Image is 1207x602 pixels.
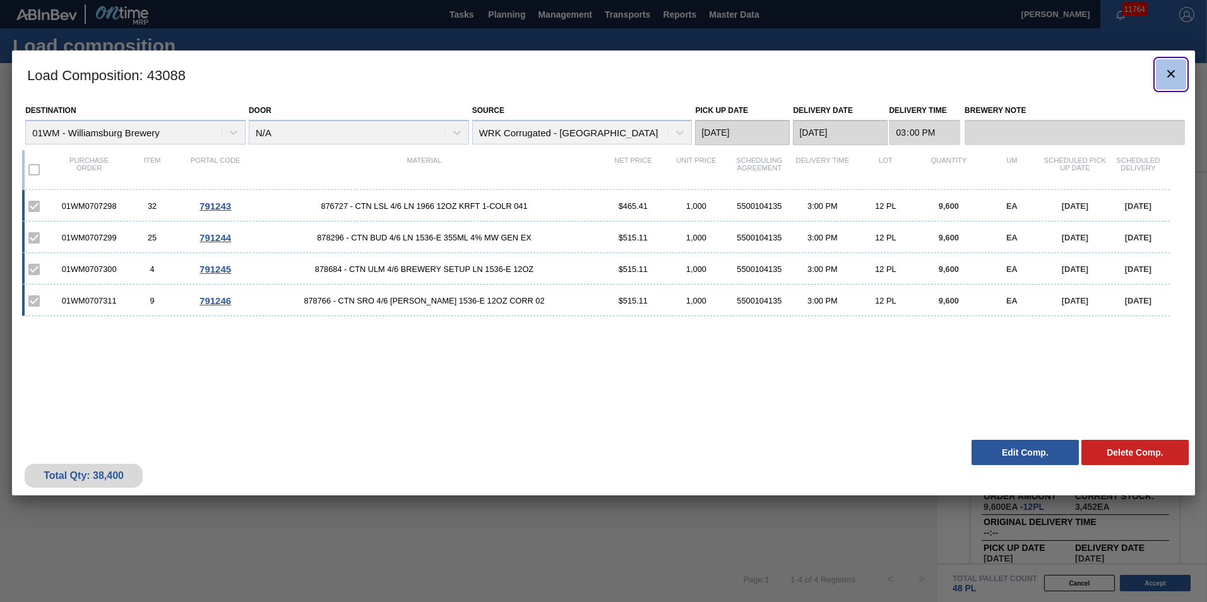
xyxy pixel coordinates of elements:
label: Door [249,106,271,115]
div: 12 PL [854,264,917,274]
div: 5500104135 [728,264,791,274]
div: 12 PL [854,296,917,305]
span: EA [1006,296,1018,305]
label: Source [472,106,504,115]
div: Unit Price [665,156,728,183]
span: 791246 [199,295,231,306]
span: [DATE] [1062,264,1088,274]
span: 9,600 [939,233,959,242]
div: Scheduled Delivery [1107,156,1170,183]
div: 01WM0707299 [57,233,121,242]
div: $515.11 [602,233,665,242]
div: 3:00 PM [791,233,854,242]
div: 3:00 PM [791,296,854,305]
div: $515.11 [602,296,665,305]
div: 12 PL [854,201,917,211]
span: 876727 - CTN LSL 4/6 LN 1966 12OZ KRFT 1-COLR 041 [247,201,602,211]
div: Scheduling Agreement [728,156,791,183]
label: Brewery Note [965,102,1185,120]
div: $515.11 [602,264,665,274]
span: 9,600 [939,264,959,274]
span: 9,600 [939,296,959,305]
div: 01WM0707298 [57,201,121,211]
div: 01WM0707311 [57,296,121,305]
div: 1,000 [665,264,728,274]
input: mm/dd/yyyy [695,120,790,145]
div: Go to Order [184,295,247,306]
div: UM [980,156,1043,183]
span: [DATE] [1062,296,1088,305]
span: 791245 [199,264,231,274]
div: Go to Order [184,264,247,274]
div: 3:00 PM [791,264,854,274]
div: Go to Order [184,232,247,243]
div: 32 [121,201,184,211]
div: 25 [121,233,184,242]
input: mm/dd/yyyy [793,120,888,145]
span: EA [1006,233,1018,242]
span: [DATE] [1125,296,1151,305]
span: [DATE] [1125,201,1151,211]
div: Purchase order [57,156,121,183]
div: Quantity [917,156,980,183]
label: Pick up Date [695,106,748,115]
span: 878296 - CTN BUD 4/6 LN 1536-E 355ML 4% MW GEN EX [247,233,602,242]
div: Lot [854,156,917,183]
span: [DATE] [1125,233,1151,242]
div: 5500104135 [728,296,791,305]
span: [DATE] [1062,201,1088,211]
div: Delivery Time [791,156,854,183]
span: EA [1006,264,1018,274]
label: Delivery Time [889,102,960,120]
span: EA [1006,201,1018,211]
h3: Load Composition : 43088 [12,50,1195,98]
div: Total Qty: 38,400 [34,470,133,481]
div: 12 PL [854,233,917,242]
span: 878684 - CTN ULM 4/6 BREWERY SETUP LN 1536-E 12OZ [247,264,602,274]
div: Material [247,156,602,183]
button: Edit Comp. [972,440,1079,465]
div: Portal code [184,156,247,183]
div: 1,000 [665,233,728,242]
label: Delivery Date [793,106,852,115]
div: $465.41 [602,201,665,211]
div: 4 [121,264,184,274]
div: 3:00 PM [791,201,854,211]
span: 791243 [199,201,231,211]
div: Item [121,156,184,183]
div: 9 [121,296,184,305]
span: 791244 [199,232,231,243]
div: 01WM0707300 [57,264,121,274]
div: Scheduled Pick up Date [1043,156,1107,183]
div: 1,000 [665,201,728,211]
div: 1,000 [665,296,728,305]
div: Net Price [602,156,665,183]
div: Go to Order [184,201,247,211]
span: [DATE] [1125,264,1151,274]
button: Delete Comp. [1081,440,1189,465]
span: [DATE] [1062,233,1088,242]
span: 878766 - CTN SRO 4/6 STROH LN 1536-E 12OZ CORR 02 [247,296,602,305]
div: 5500104135 [728,233,791,242]
label: Destination [25,106,76,115]
div: 5500104135 [728,201,791,211]
span: 9,600 [939,201,959,211]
